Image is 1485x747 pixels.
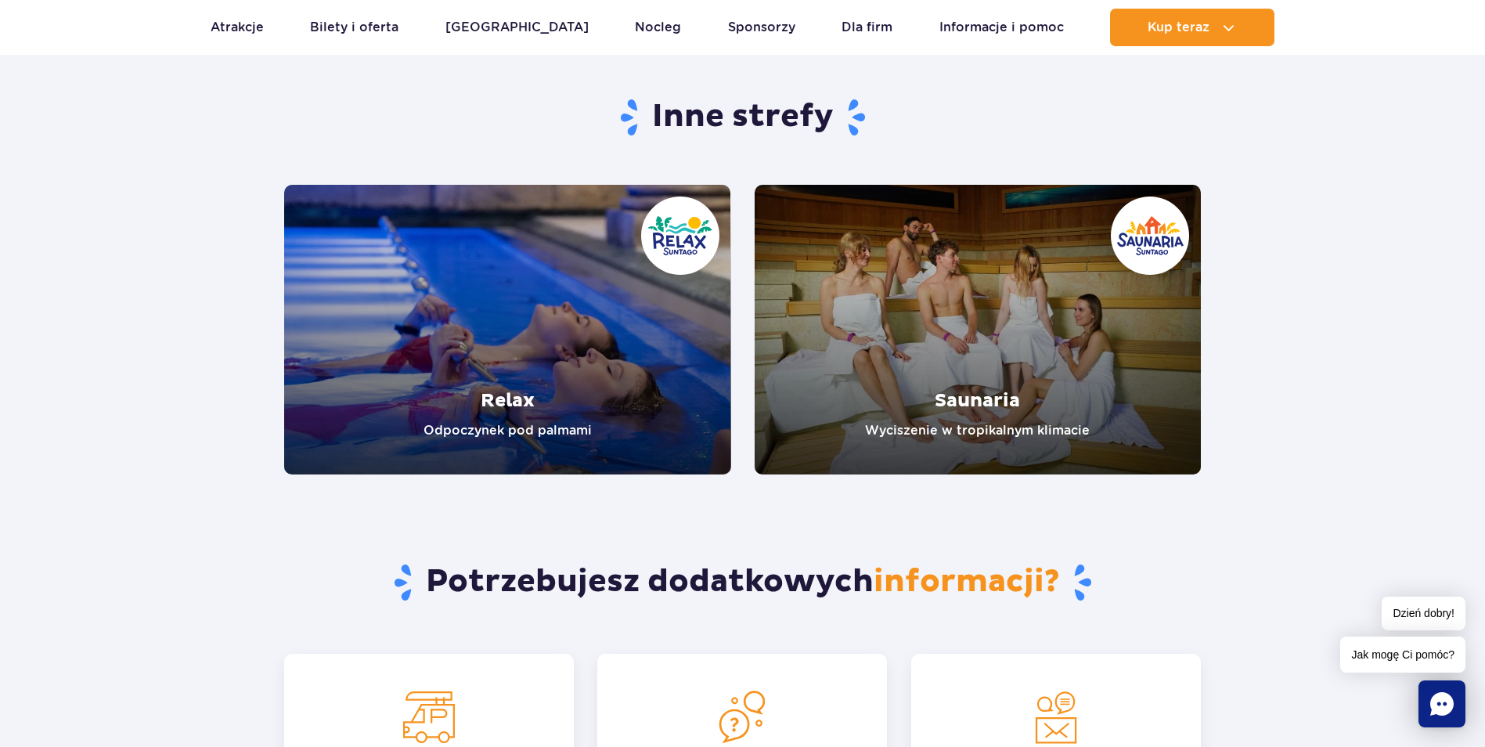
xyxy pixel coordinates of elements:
a: Bilety i oferta [310,9,398,46]
span: informacji? [874,562,1060,601]
h3: Inne strefy [284,97,1201,138]
button: Kup teraz [1110,9,1274,46]
span: Dzień dobry! [1382,597,1465,630]
a: Dla firm [842,9,892,46]
a: [GEOGRAPHIC_DATA] [445,9,589,46]
a: Atrakcje [211,9,264,46]
a: Relax [284,185,731,475]
div: Chat [1418,680,1465,727]
a: Sponsorzy [728,9,795,46]
span: Kup teraz [1148,20,1209,34]
h2: Potrzebujesz dodatkowych [284,562,1201,603]
span: Jak mogę Ci pomóc? [1340,637,1465,673]
a: Nocleg [635,9,681,46]
a: Informacje i pomoc [939,9,1064,46]
a: Saunaria [755,185,1202,475]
